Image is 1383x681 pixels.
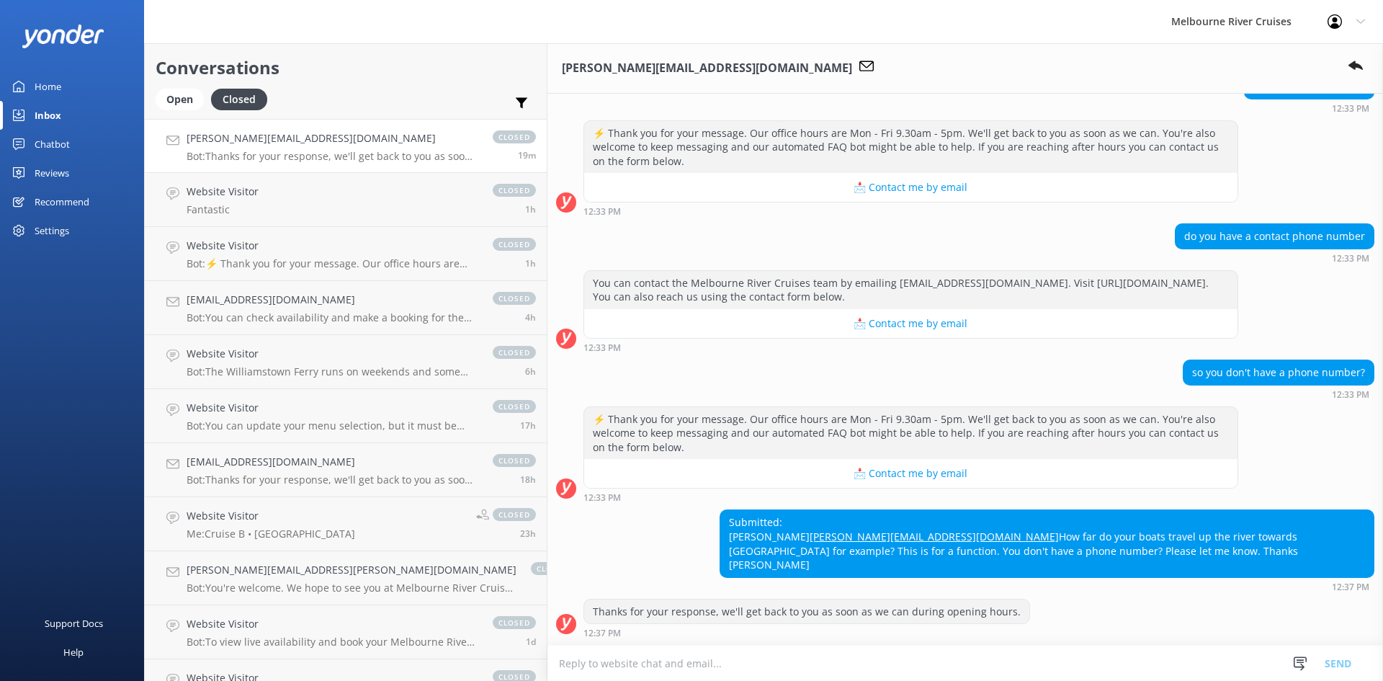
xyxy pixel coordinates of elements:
span: Sep 08 2025 11:42am (UTC +10:00) Australia/Sydney [526,636,536,648]
h4: Website Visitor [187,508,355,524]
img: yonder-white-logo.png [22,25,104,48]
p: Bot: You're welcome. We hope to see you at Melbourne River Cruises soon! [187,582,516,595]
a: [EMAIL_ADDRESS][DOMAIN_NAME]Bot:Thanks for your response, we'll get back to you as soon as we can... [145,443,547,497]
div: You can contact the Melbourne River Cruises team by emailing [EMAIL_ADDRESS][DOMAIN_NAME]. Visit ... [584,271,1237,309]
div: Sep 09 2025 12:33pm (UTC +10:00) Australia/Sydney [1244,103,1374,113]
strong: 12:33 PM [1332,391,1369,399]
a: Website VisitorBot:⚡ Thank you for your message. Our office hours are Mon - Fri 9.30am - 5pm. We'... [145,227,547,281]
a: [PERSON_NAME][EMAIL_ADDRESS][DOMAIN_NAME] [810,530,1059,543]
strong: 12:33 PM [583,494,621,502]
h4: [PERSON_NAME][EMAIL_ADDRESS][DOMAIN_NAME] [187,130,478,146]
a: [EMAIL_ADDRESS][DOMAIN_NAME]Bot:You can check availability and make a booking for the Williamstow... [145,281,547,335]
div: do you have a contact phone number [1176,224,1374,249]
div: Sep 09 2025 12:37pm (UTC +10:00) Australia/Sydney [583,628,1030,638]
a: Open [156,91,211,107]
div: Closed [211,89,267,110]
a: [PERSON_NAME][EMAIL_ADDRESS][PERSON_NAME][DOMAIN_NAME]Bot:You're welcome. We hope to see you at M... [145,551,547,605]
div: Sep 09 2025 12:33pm (UTC +10:00) Australia/Sydney [1175,253,1374,263]
div: Settings [35,216,69,245]
span: Sep 09 2025 08:20am (UTC +10:00) Australia/Sydney [525,311,536,324]
div: Home [35,72,61,101]
h4: Website Visitor [187,346,478,362]
h4: [PERSON_NAME][EMAIL_ADDRESS][PERSON_NAME][DOMAIN_NAME] [187,562,516,578]
h3: [PERSON_NAME][EMAIL_ADDRESS][DOMAIN_NAME] [562,59,852,78]
h2: Conversations [156,54,536,81]
div: Sep 09 2025 12:33pm (UTC +10:00) Australia/Sydney [583,342,1238,352]
div: Sep 09 2025 12:33pm (UTC +10:00) Australia/Sydney [583,206,1238,216]
p: Bot: The Williamstown Ferry runs on weekends and some public holidays, with daily services during... [187,365,478,378]
div: Recommend [35,187,89,216]
span: Sep 09 2025 11:23am (UTC +10:00) Australia/Sydney [525,257,536,270]
strong: 12:33 PM [583,344,621,352]
p: Bot: To view live availability and book your Melbourne River Cruise experience, click [URL][DOMAI... [187,636,478,649]
span: Sep 08 2025 06:49pm (UTC +10:00) Australia/Sydney [520,473,536,486]
div: so you don't have a phone number? [1183,360,1374,385]
p: Fantastic [187,203,259,216]
h4: [EMAIL_ADDRESS][DOMAIN_NAME] [187,292,478,308]
span: closed [493,184,536,197]
h4: Website Visitor [187,616,478,632]
span: closed [493,508,536,521]
div: Sep 09 2025 12:33pm (UTC +10:00) Australia/Sydney [1183,389,1374,399]
div: Inbox [35,101,61,130]
span: closed [531,562,574,575]
div: Sep 09 2025 12:33pm (UTC +10:00) Australia/Sydney [583,492,1238,502]
span: closed [493,130,536,143]
span: closed [493,238,536,251]
span: Sep 08 2025 01:05pm (UTC +10:00) Australia/Sydney [520,528,536,540]
strong: 12:37 PM [583,629,621,638]
h4: [EMAIL_ADDRESS][DOMAIN_NAME] [187,454,478,470]
a: Website VisitorBot:The Williamstown Ferry runs on weekends and some public holidays, with daily s... [145,335,547,389]
div: Thanks for your response, we'll get back to you as soon as we can during opening hours. [584,600,1029,624]
p: Me: Cruise B • [GEOGRAPHIC_DATA] [187,528,355,540]
div: Support Docs [45,609,103,638]
h4: Website Visitor [187,400,478,416]
span: closed [493,292,536,305]
p: Bot: ⚡ Thank you for your message. Our office hours are Mon - Fri 9.30am - 5pm. We'll get back to... [187,257,478,270]
div: Sep 09 2025 12:37pm (UTC +10:00) Australia/Sydney [720,582,1374,592]
div: ⚡ Thank you for your message. Our office hours are Mon - Fri 9.30am - 5pm. We'll get back to you ... [584,121,1237,174]
div: Help [63,638,84,667]
h4: Website Visitor [187,184,259,200]
span: closed [493,616,536,629]
button: 📩 Contact me by email [584,459,1237,488]
button: 📩 Contact me by email [584,309,1237,338]
a: Website VisitorBot:You can update your menu selection, but it must be done by 1pm during office h... [145,389,547,443]
a: Closed [211,91,274,107]
h4: Website Visitor [187,238,478,254]
span: Sep 08 2025 07:16pm (UTC +10:00) Australia/Sydney [520,419,536,432]
span: Sep 09 2025 12:37pm (UTC +10:00) Australia/Sydney [518,149,536,161]
strong: 12:33 PM [1332,104,1369,113]
a: Website VisitorMe:Cruise B • [GEOGRAPHIC_DATA]closed23h [145,497,547,551]
a: [PERSON_NAME][EMAIL_ADDRESS][DOMAIN_NAME]Bot:Thanks for your response, we'll get back to you as s... [145,119,547,173]
p: Bot: You can check availability and make a booking for the Williamstown Ferry online at [URL][DOM... [187,311,478,324]
button: 📩 Contact me by email [584,173,1237,202]
span: Sep 09 2025 11:30am (UTC +10:00) Australia/Sydney [525,203,536,215]
span: closed [493,454,536,467]
a: Website VisitorBot:To view live availability and book your Melbourne River Cruise experience, cli... [145,605,547,659]
div: ⚡ Thank you for your message. Our office hours are Mon - Fri 9.30am - 5pm. We'll get back to you ... [584,407,1237,460]
a: Website VisitorFantasticclosed1h [145,173,547,227]
p: Bot: You can update your menu selection, but it must be done by 1pm during office hours [DATE] - ... [187,419,478,432]
p: Bot: Thanks for your response, we'll get back to you as soon as we can during opening hours. [187,473,478,486]
div: Chatbot [35,130,70,159]
div: Open [156,89,204,110]
strong: 12:33 PM [1332,254,1369,263]
strong: 12:33 PM [583,208,621,216]
p: Bot: Thanks for your response, we'll get back to you as soon as we can during opening hours. [187,150,478,163]
div: Reviews [35,159,69,187]
span: closed [493,400,536,413]
span: closed [493,346,536,359]
div: Submitted: [PERSON_NAME] How far do your boats travel up the river towards [GEOGRAPHIC_DATA] for ... [720,510,1374,577]
strong: 12:37 PM [1332,583,1369,592]
span: Sep 09 2025 06:25am (UTC +10:00) Australia/Sydney [525,365,536,378]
